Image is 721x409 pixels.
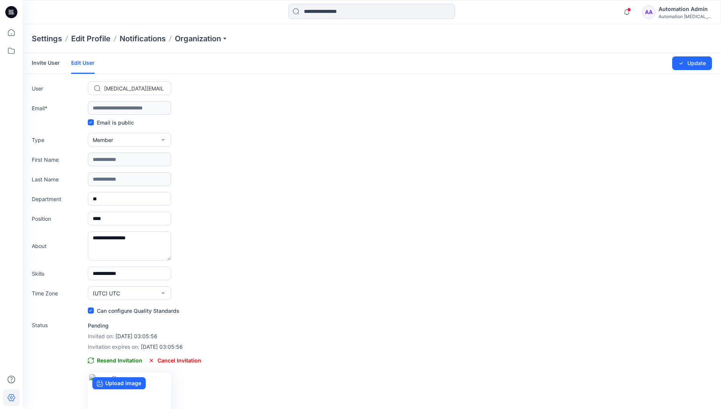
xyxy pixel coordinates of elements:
label: Time Zone [32,289,85,297]
p: [DATE] 03:05:56 [88,342,201,351]
p: Settings [32,33,62,44]
label: Email is public [88,118,134,127]
label: Position [32,215,85,223]
a: Notifications [120,33,166,44]
span: Invitation expires on: [88,343,139,350]
a: Edit Profile [71,33,111,44]
a: Invite User [32,53,60,73]
button: Member [88,133,171,147]
button: (UTC) UTC [88,286,171,300]
label: Can configure Quality Standards [88,306,179,315]
div: Automation [MEDICAL_DATA]... [659,14,712,19]
label: Skills [32,270,85,278]
p: Pending [88,321,201,330]
span: Invited on: [88,333,114,339]
button: Update [672,56,712,70]
label: Last Name [32,175,85,183]
label: Type [32,136,85,144]
span: (UTC) UTC [93,289,120,297]
label: About [32,242,85,250]
p: [DATE] 03:05:56 [88,332,201,341]
div: Automation Admin [659,5,712,14]
span: Resend Invitation [88,356,142,365]
label: Status [32,321,85,329]
label: User [32,84,85,92]
label: First Name [32,156,85,164]
span: Cancel Invitation [148,356,201,365]
label: Email [32,104,85,112]
label: Upload image [92,377,146,389]
label: Department [32,195,85,203]
div: AA [642,5,656,19]
span: Member [93,136,113,144]
a: Edit User [71,53,95,74]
